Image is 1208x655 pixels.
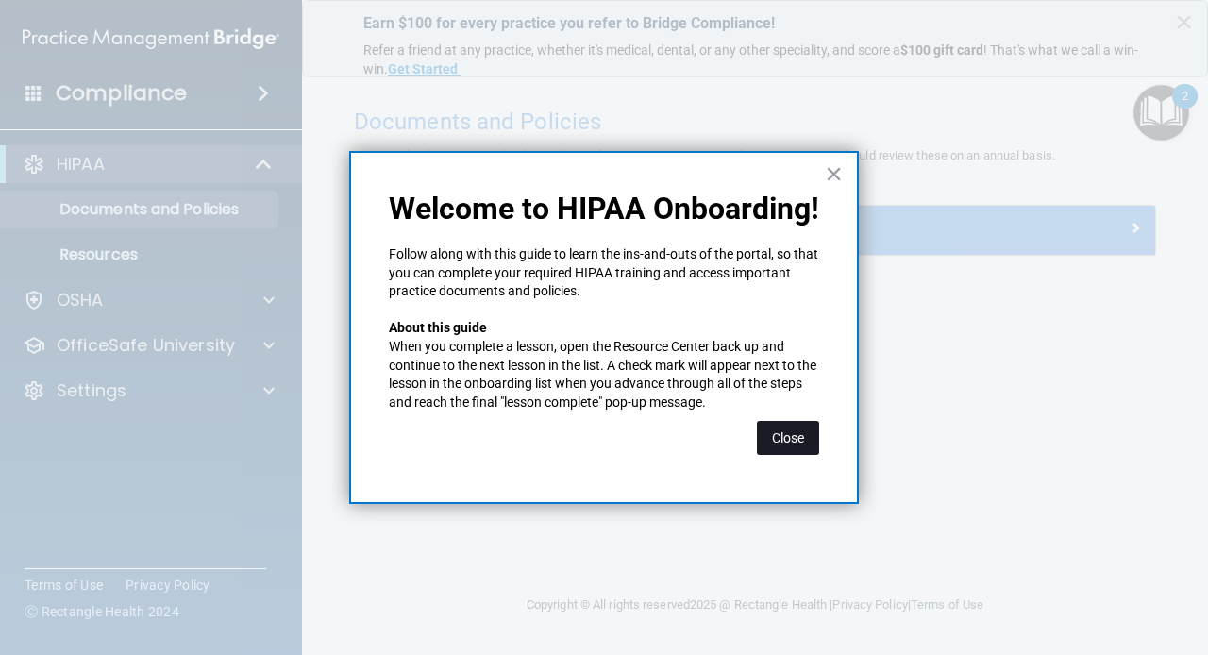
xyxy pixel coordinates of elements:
p: Follow along with this guide to learn the ins-and-outs of the portal, so that you can complete yo... [389,245,819,301]
strong: About this guide [389,320,487,335]
iframe: Drift Widget Chat Controller [881,521,1185,596]
p: When you complete a lesson, open the Resource Center back up and continue to the next lesson in t... [389,338,819,411]
p: Welcome to HIPAA Onboarding! [389,191,819,227]
button: Close [757,421,819,455]
button: Close [825,159,843,189]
